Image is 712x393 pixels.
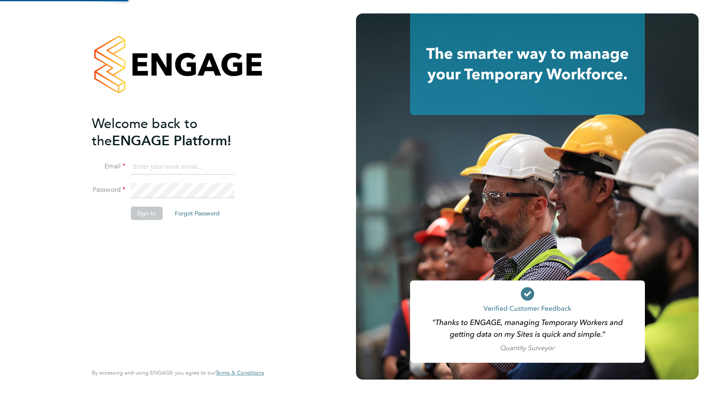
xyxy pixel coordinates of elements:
[92,115,197,149] span: Welcome back to the
[216,369,264,376] a: Terms & Conditions
[92,162,125,171] label: Email
[130,207,162,220] button: Sign In
[92,186,125,194] label: Password
[92,369,264,376] span: By accessing and using ENGAGE you agree to our
[92,115,255,149] h2: ENGAGE Platform!
[168,207,226,220] button: Forgot Password
[130,160,234,175] input: Enter your work email...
